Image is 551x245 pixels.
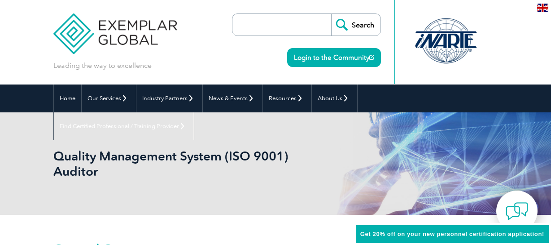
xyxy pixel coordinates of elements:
[263,85,311,112] a: Resources
[331,14,380,36] input: Search
[53,148,298,179] h1: Quality Management System (ISO 9001) Auditor
[136,85,202,112] a: Industry Partners
[54,112,194,140] a: Find Certified Professional / Training Provider
[537,4,548,12] img: en
[506,200,528,223] img: contact-chat.png
[287,48,381,67] a: Login to the Community
[369,55,374,60] img: open_square.png
[312,85,357,112] a: About Us
[54,85,81,112] a: Home
[53,61,152,71] p: Leading the way to excellence
[203,85,262,112] a: News & Events
[82,85,136,112] a: Our Services
[360,231,544,237] span: Get 20% off on your new personnel certification application!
